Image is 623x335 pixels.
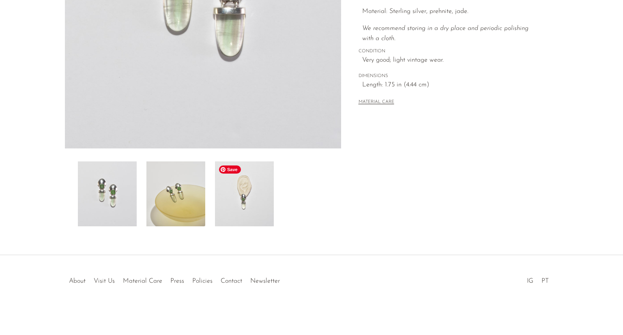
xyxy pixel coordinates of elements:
a: IG [527,278,533,284]
a: Contact [221,278,242,284]
span: DIMENSIONS [359,73,541,80]
a: PT [541,278,549,284]
span: Save [219,165,241,174]
img: Prehnite Jade Earrings [146,161,205,226]
i: We recommend storing in a dry place and periodic polishing with a cloth. [362,25,528,42]
span: CONDITION [359,48,541,55]
a: Policies [192,278,213,284]
p: Material: Sterling silver, prehnite, jade. [362,6,541,17]
a: Visit Us [94,278,115,284]
a: Material Care [123,278,162,284]
img: Prehnite Jade Earrings [215,161,274,226]
ul: Quick links [65,271,284,287]
span: Very good; light vintage wear. [362,55,541,66]
img: Prehnite Jade Earrings [78,161,137,226]
span: Length: 1.75 in (4.44 cm) [362,80,541,90]
ul: Social Medias [523,271,553,287]
a: About [69,278,86,284]
a: Press [170,278,184,284]
button: MATERIAL CARE [359,99,394,105]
